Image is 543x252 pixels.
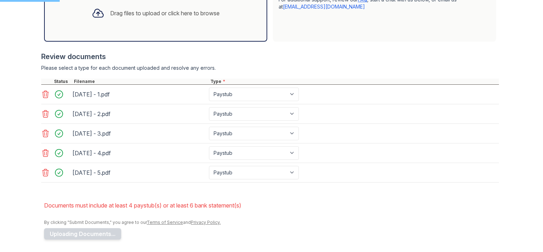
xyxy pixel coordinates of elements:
a: [EMAIL_ADDRESS][DOMAIN_NAME] [283,4,365,10]
div: [DATE] - 1.pdf [72,89,206,100]
button: Uploading Documents... [44,228,121,240]
div: Filename [72,79,209,84]
div: [DATE] - 5.pdf [72,167,206,178]
div: [DATE] - 2.pdf [72,108,206,120]
div: [DATE] - 3.pdf [72,128,206,139]
div: Type [209,79,499,84]
div: Please select a type for each document uploaded and resolve any errors. [41,64,499,72]
div: Drag files to upload or click here to browse [110,9,220,17]
div: [DATE] - 4.pdf [72,147,206,159]
div: Review documents [41,52,499,62]
li: Documents must include at least 4 paystub(s) or at least 6 bank statement(s) [44,198,499,212]
div: Status [53,79,72,84]
a: Terms of Service [147,220,183,225]
div: By clicking "Submit Documents," you agree to our and [44,220,499,225]
a: Privacy Policy. [191,220,221,225]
